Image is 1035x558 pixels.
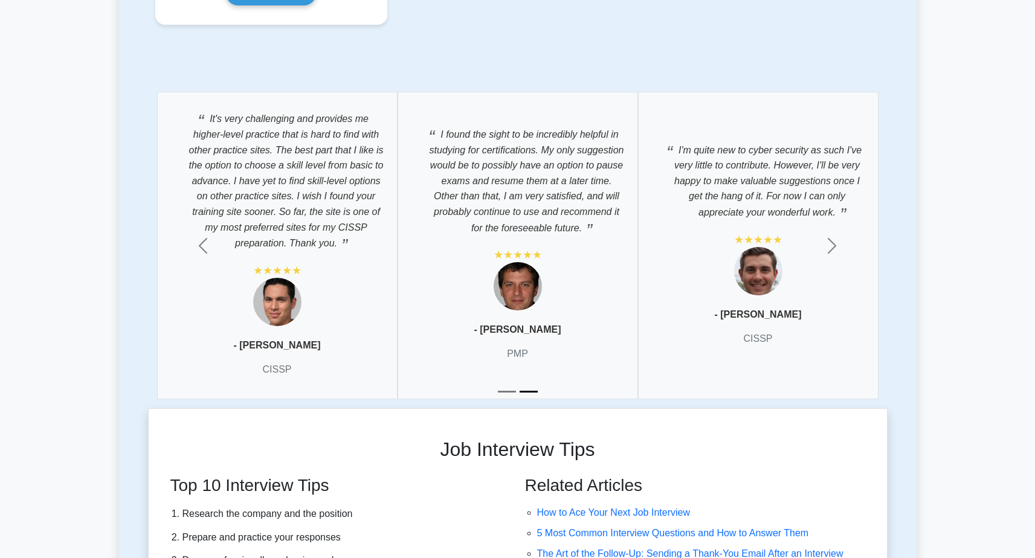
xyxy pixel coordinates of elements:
[149,438,887,461] h2: Job Interview Tips
[734,247,782,295] img: Testimonial 3
[494,262,542,310] img: Testimonial 2
[262,362,291,377] p: CISSP
[714,307,801,322] p: - [PERSON_NAME]
[182,529,503,547] li: Prepare and practice your responses
[182,505,503,523] li: Research the company and the position
[743,332,772,346] p: CISSP
[253,263,301,278] div: ★★★★★
[734,232,782,247] div: ★★★★★
[474,322,561,337] p: - [PERSON_NAME]
[233,338,320,353] p: - [PERSON_NAME]
[507,347,528,361] p: PMP
[520,385,538,399] button: Slide 2
[410,120,625,236] p: I found the sight to be incredibly helpful in studying for certifications. My only suggestion wou...
[651,136,866,220] p: I'm quite new to cyber security as such I've very little to contribute. However, I'll be very hap...
[494,248,542,262] div: ★★★★★
[170,475,503,496] h3: Top 10 Interview Tips
[253,278,301,326] img: Testimonial 1
[498,385,516,399] button: Slide 1
[525,475,872,496] h3: Related Articles
[537,528,809,538] a: 5 Most Common Interview Questions and How to Answer Them
[170,104,385,251] p: It's very challenging and provides me higher-level practice that is hard to find with other pract...
[537,507,690,518] a: How to Ace Your Next Job Interview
